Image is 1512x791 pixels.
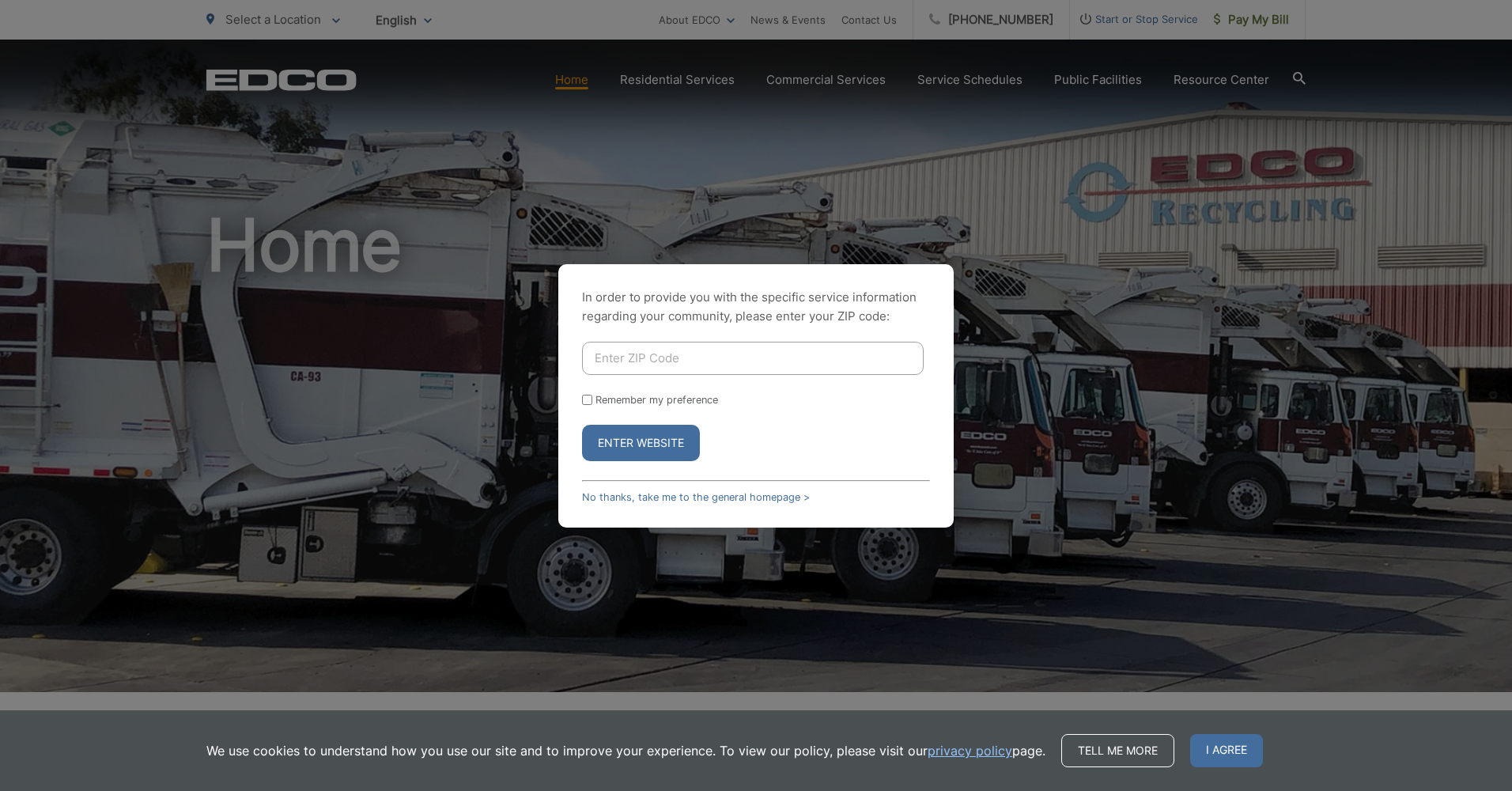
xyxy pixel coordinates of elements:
button: Enter Website [582,425,700,461]
span: I agree [1190,734,1263,767]
a: Tell me more [1061,734,1174,767]
a: privacy policy [928,741,1012,760]
p: In order to provide you with the specific service information regarding your community, please en... [582,288,930,326]
label: Remember my preference [595,394,718,406]
a: No thanks, take me to the general homepage > [582,491,810,503]
p: We use cookies to understand how you use our site and to improve your experience. To view our pol... [206,741,1045,760]
input: Enter ZIP Code [582,342,924,375]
